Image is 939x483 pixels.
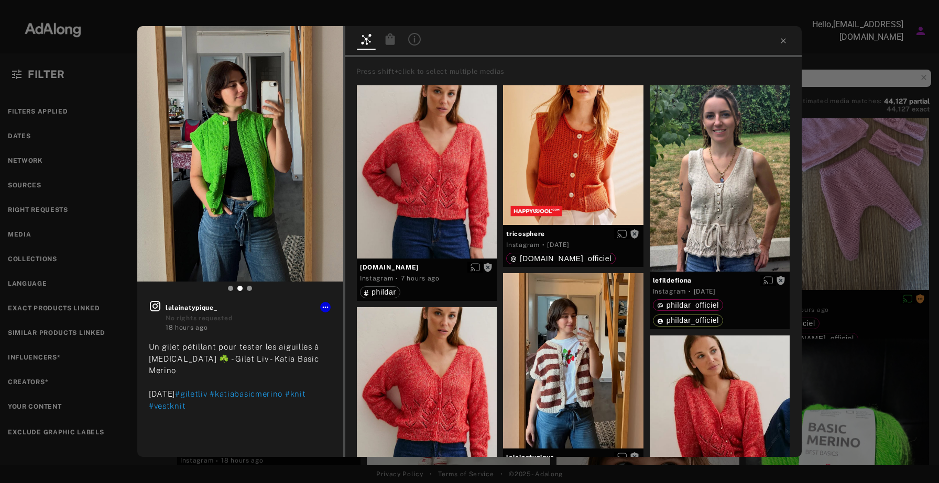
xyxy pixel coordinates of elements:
[467,262,483,273] button: Enable diffusion on this media
[483,263,493,271] span: Rights not requested
[520,254,612,263] span: [DOMAIN_NAME]_officiel
[653,276,787,285] span: lefildefiona
[657,317,719,324] div: phildar_officiel
[166,314,232,322] span: No rights requested
[149,342,319,398] span: Un gilet pétillant pour tester les aiguilles à [MEDICAL_DATA] ☘️ - Gilet Liv - Katia Basic Merino...
[210,389,282,398] span: #katiabasicmerino
[401,275,440,282] time: 2025-08-26T06:32:01.000Z
[887,433,939,483] iframe: Chat Widget
[760,275,776,286] button: Enable diffusion on this media
[614,452,630,463] button: Enable diffusion on this media
[630,230,639,237] span: Rights not requested
[887,433,939,483] div: Widget de chat
[396,274,398,283] span: ·
[667,316,719,324] span: phildar_officiel
[360,274,393,283] div: Instagram
[285,389,306,398] span: #knit
[776,276,785,284] span: Rights not requested
[166,303,332,312] span: lalainatypique_
[547,241,569,249] time: 2025-08-20T18:05:14.000Z
[657,301,719,309] div: phildar_officiel
[510,255,612,262] div: happywool.com_officiel
[175,389,207,398] span: #giletliv
[360,263,494,272] span: [DOMAIN_NAME]
[614,228,630,239] button: Enable diffusion on this media
[542,241,545,249] span: ·
[166,324,208,331] time: 2025-08-25T19:48:34.000Z
[356,66,798,77] div: Press shift+click to select multiple medias
[137,26,343,282] img: INS_DNylDBD2rJ8_1
[506,229,640,239] span: tricosphere
[694,288,716,295] time: 2025-08-20T10:16:25.000Z
[506,453,640,462] span: lalainatypique_
[667,301,719,309] span: phildar_officiel
[630,453,639,460] span: Rights not requested
[364,288,396,296] div: phildar
[149,401,185,410] span: #vestknit
[689,287,691,296] span: ·
[506,240,539,250] div: Instagram
[653,287,686,296] div: Instagram
[372,288,396,296] span: phildar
